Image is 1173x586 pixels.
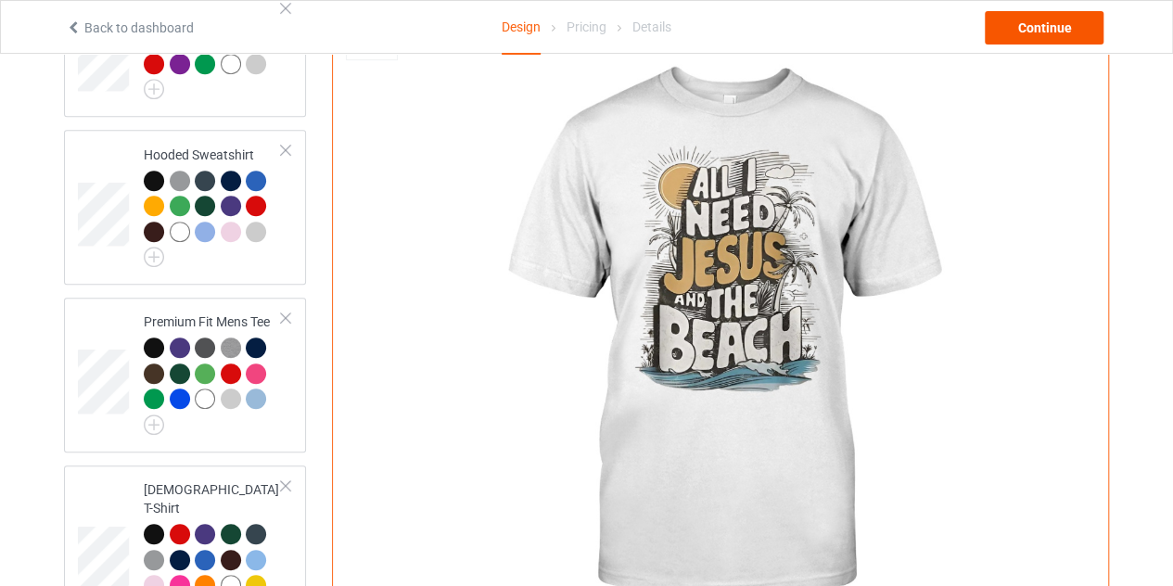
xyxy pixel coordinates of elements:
[632,1,671,53] div: Details
[64,130,306,285] div: Hooded Sweatshirt
[144,79,164,99] img: svg+xml;base64,PD94bWwgdmVyc2lvbj0iMS4wIiBlbmNvZGluZz0iVVRGLTgiPz4KPHN2ZyB3aWR0aD0iMjJweCIgaGVpZ2...
[144,146,282,261] div: Hooded Sweatshirt
[144,3,282,93] div: V-Neck T-Shirt
[144,312,282,428] div: Premium Fit Mens Tee
[221,338,241,358] img: heather_texture.png
[502,1,541,55] div: Design
[66,20,194,35] a: Back to dashboard
[144,414,164,435] img: svg+xml;base64,PD94bWwgdmVyc2lvbj0iMS4wIiBlbmNvZGluZz0iVVRGLTgiPz4KPHN2ZyB3aWR0aD0iMjJweCIgaGVpZ2...
[985,11,1103,45] div: Continue
[64,298,306,452] div: Premium Fit Mens Tee
[567,1,606,53] div: Pricing
[144,247,164,267] img: svg+xml;base64,PD94bWwgdmVyc2lvbj0iMS4wIiBlbmNvZGluZz0iVVRGLTgiPz4KPHN2ZyB3aWR0aD0iMjJweCIgaGVpZ2...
